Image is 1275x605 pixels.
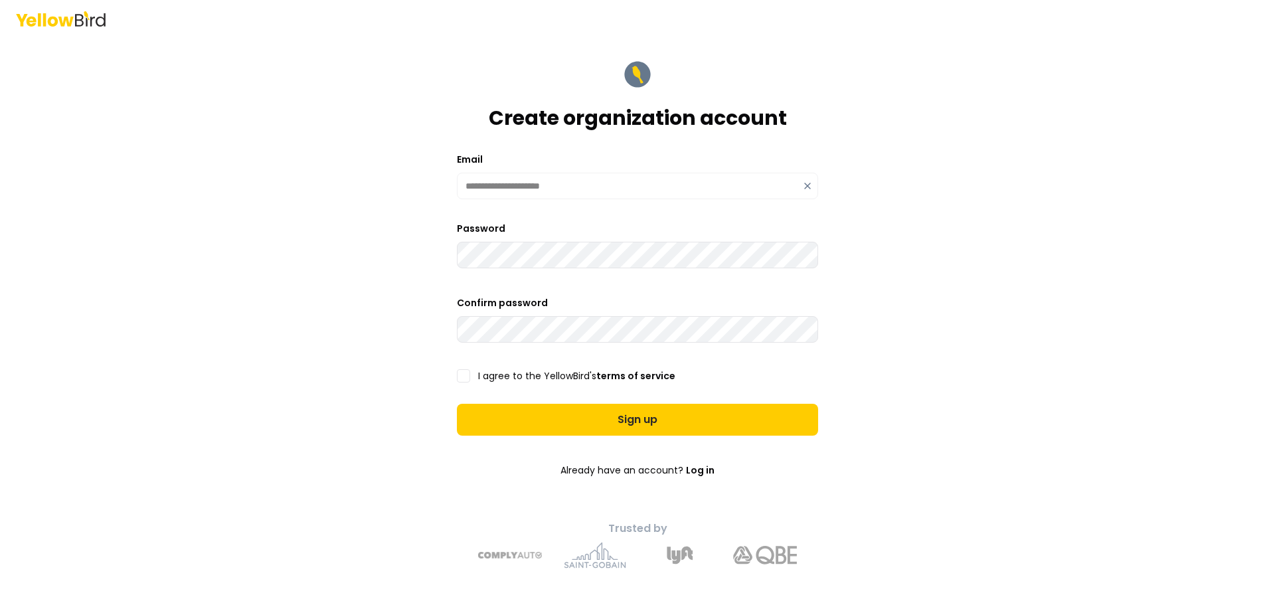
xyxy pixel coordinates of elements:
[457,457,818,483] p: Already have an account?
[457,296,548,309] label: Confirm password
[457,521,818,537] p: Trusted by
[457,404,818,436] button: Sign up
[489,106,787,130] h1: Create organization account
[457,222,505,235] label: Password
[596,369,675,383] a: terms of service
[686,457,715,483] a: Log in
[457,153,483,166] label: Email
[478,371,675,381] label: I agree to the YellowBird's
